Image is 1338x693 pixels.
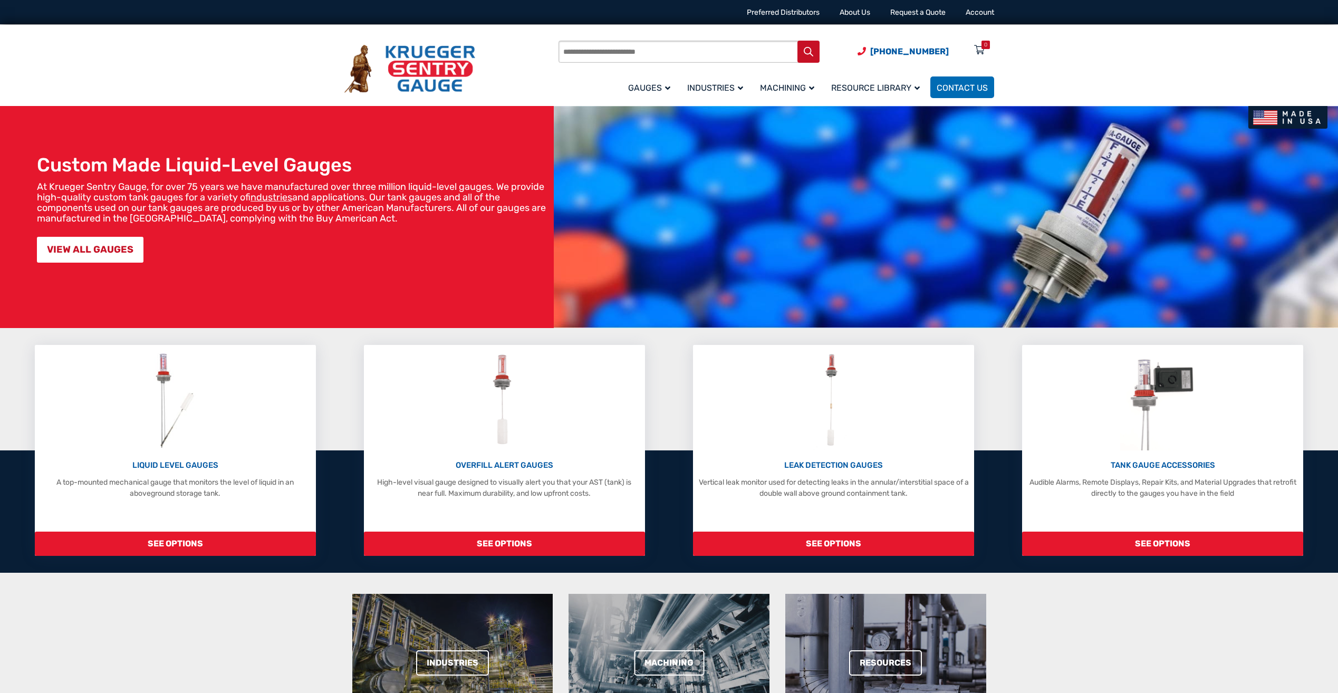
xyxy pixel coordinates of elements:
[622,75,681,100] a: Gauges
[930,76,994,98] a: Contact Us
[1248,106,1327,129] img: Made In USA
[858,45,949,58] a: Phone Number (920) 434-8860
[825,75,930,100] a: Resource Library
[40,459,311,471] p: LIQUID LEVEL GAUGES
[37,237,143,263] a: VIEW ALL GAUGES
[693,532,974,556] span: SEE OPTIONS
[693,345,974,556] a: Leak Detection Gauges LEAK DETECTION GAUGES Vertical leak monitor used for detecting leaks in the...
[831,83,920,93] span: Resource Library
[687,83,743,93] span: Industries
[37,181,548,224] p: At Krueger Sentry Gauge, for over 75 years we have manufactured over three million liquid-level g...
[754,75,825,100] a: Machining
[984,41,987,49] div: 0
[481,350,528,450] img: Overfill Alert Gauges
[35,345,316,556] a: Liquid Level Gauges LIQUID LEVEL GAUGES A top-mounted mechanical gauge that monitors the level of...
[966,8,994,17] a: Account
[1120,350,1205,450] img: Tank Gauge Accessories
[147,350,203,450] img: Liquid Level Gauges
[840,8,870,17] a: About Us
[681,75,754,100] a: Industries
[634,650,704,676] a: Machining
[1022,345,1303,556] a: Tank Gauge Accessories TANK GAUGE ACCESSORIES Audible Alarms, Remote Displays, Repair Kits, and M...
[1022,532,1303,556] span: SEE OPTIONS
[813,350,854,450] img: Leak Detection Gauges
[364,532,645,556] span: SEE OPTIONS
[760,83,814,93] span: Machining
[890,8,946,17] a: Request a Quote
[698,459,969,471] p: LEAK DETECTION GAUGES
[1027,477,1298,499] p: Audible Alarms, Remote Displays, Repair Kits, and Material Upgrades that retrofit directly to the...
[628,83,670,93] span: Gauges
[747,8,820,17] a: Preferred Distributors
[344,45,475,93] img: Krueger Sentry Gauge
[369,477,640,499] p: High-level visual gauge designed to visually alert you that your AST (tank) is near full. Maximum...
[1027,459,1298,471] p: TANK GAUGE ACCESSORIES
[35,532,316,556] span: SEE OPTIONS
[937,83,988,93] span: Contact Us
[369,459,640,471] p: OVERFILL ALERT GAUGES
[416,650,489,676] a: Industries
[37,153,548,176] h1: Custom Made Liquid-Level Gauges
[698,477,969,499] p: Vertical leak monitor used for detecting leaks in the annular/interstitial space of a double wall...
[40,477,311,499] p: A top-mounted mechanical gauge that monitors the level of liquid in an aboveground storage tank.
[554,106,1338,328] img: bg_hero_bannerksentry
[364,345,645,556] a: Overfill Alert Gauges OVERFILL ALERT GAUGES High-level visual gauge designed to visually alert yo...
[251,191,292,203] a: industries
[870,46,949,56] span: [PHONE_NUMBER]
[849,650,922,676] a: Resources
